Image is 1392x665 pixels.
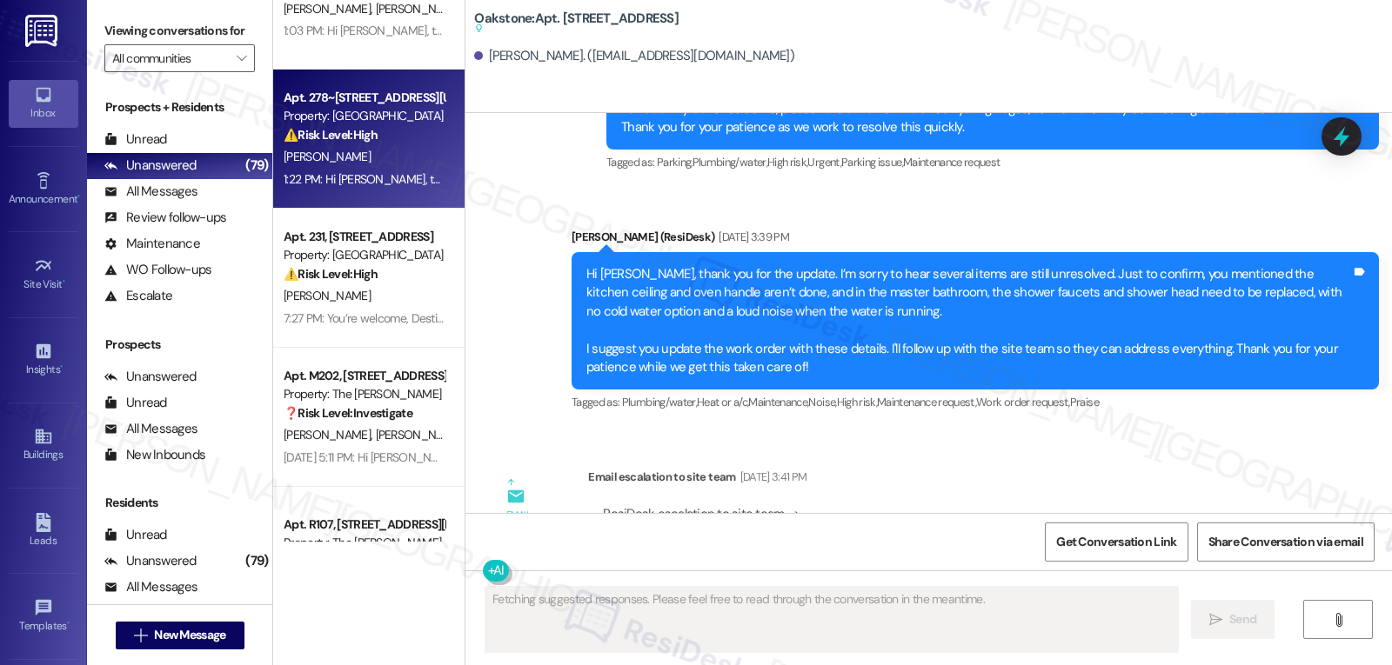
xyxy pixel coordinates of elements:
[284,89,445,107] div: Apt. 278~[STREET_ADDRESS][US_STATE]
[1208,533,1363,551] span: Share Conversation via email
[87,494,272,512] div: Residents
[241,152,272,179] div: (79)
[9,593,78,640] a: Templates •
[284,427,376,442] span: [PERSON_NAME]
[376,427,463,442] span: [PERSON_NAME]
[748,395,808,409] span: Maintenance ,
[25,15,61,47] img: ResiDesk Logo
[903,155,1000,170] span: Maintenance request
[586,265,1351,377] div: Hi [PERSON_NAME], thank you for the update. I’m sorry to hear several items are still unresolved....
[9,422,78,469] a: Buildings
[104,261,211,279] div: WO Follow-ups
[241,548,272,575] div: (79)
[376,1,463,17] span: [PERSON_NAME]
[284,246,445,264] div: Property: [GEOGRAPHIC_DATA]
[104,446,205,464] div: New Inbounds
[284,266,378,282] strong: ⚠️ Risk Level: High
[736,468,807,486] div: [DATE] 3:41 PM
[154,626,225,644] span: New Message
[506,506,574,562] div: Email escalation to site team
[104,235,200,253] div: Maintenance
[104,420,197,438] div: All Messages
[603,505,1284,580] div: ResiDesk escalation to site team -> Risk Level: Medium risk Topics: Unresolved Work Order Items –...
[104,368,197,386] div: Unanswered
[1045,522,1188,562] button: Get Conversation Link
[837,395,878,409] span: High risk ,
[284,534,445,552] div: Property: The [PERSON_NAME]
[104,394,167,412] div: Unread
[104,526,167,544] div: Unread
[1056,533,1176,551] span: Get Conversation Link
[134,628,147,642] i: 
[60,361,63,373] span: •
[9,80,78,127] a: Inbox
[284,149,371,164] span: [PERSON_NAME]
[485,587,1178,652] textarea: Fetching suggested responses. Please feel free to read through the conversation in the meantime.
[104,578,197,596] div: All Messages
[714,228,789,246] div: [DATE] 3:39 PM
[9,336,78,383] a: Insights •
[9,251,78,298] a: Site Visit •
[808,395,836,409] span: Noise ,
[474,47,794,65] div: [PERSON_NAME]. ([EMAIL_ADDRESS][DOMAIN_NAME])
[104,287,172,305] div: Escalate
[693,155,767,170] span: Plumbing/water ,
[588,468,1299,492] div: Email escalation to site team
[67,617,70,629] span: •
[1191,600,1275,639] button: Send
[104,156,197,175] div: Unanswered
[1209,613,1222,627] i: 
[767,155,808,170] span: High risk ,
[284,385,445,403] div: Property: The [PERSON_NAME]
[657,155,693,170] span: Parking ,
[284,228,445,246] div: Apt. 231, [STREET_ADDRESS]
[87,98,272,116] div: Prospects + Residents
[104,552,197,570] div: Unanswered
[572,389,1379,415] div: Tagged as:
[622,395,697,409] span: Plumbing/water ,
[104,17,255,44] label: Viewing conversations for
[1229,610,1256,628] span: Send
[841,155,903,170] span: Parking issue ,
[474,10,679,38] b: Oakstone: Apt. [STREET_ADDRESS]
[877,395,976,409] span: Maintenance request ,
[284,367,445,385] div: Apt. M202, [STREET_ADDRESS][PERSON_NAME]
[284,127,378,143] strong: ⚠️ Risk Level: High
[104,183,197,201] div: All Messages
[9,508,78,555] a: Leads
[284,1,376,17] span: [PERSON_NAME]
[1332,613,1345,627] i: 
[1197,522,1375,562] button: Share Conversation via email
[104,209,226,227] div: Review follow-ups
[284,288,371,303] span: [PERSON_NAME]
[807,155,840,170] span: Urgent ,
[697,395,748,409] span: Heat or a/c ,
[572,228,1379,252] div: [PERSON_NAME] (ResiDesk)
[77,190,80,203] span: •
[63,276,65,288] span: •
[1070,395,1099,409] span: Praise
[112,44,227,72] input: All communities
[87,336,272,354] div: Prospects
[104,130,167,149] div: Unread
[976,395,1070,409] span: Work order request ,
[284,107,445,125] div: Property: [GEOGRAPHIC_DATA]
[606,150,1379,175] div: Tagged as:
[237,51,246,65] i: 
[284,515,445,534] div: Apt. R107, [STREET_ADDRESS][PERSON_NAME]
[116,622,244,649] button: New Message
[284,405,412,421] strong: ❓ Risk Level: Investigate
